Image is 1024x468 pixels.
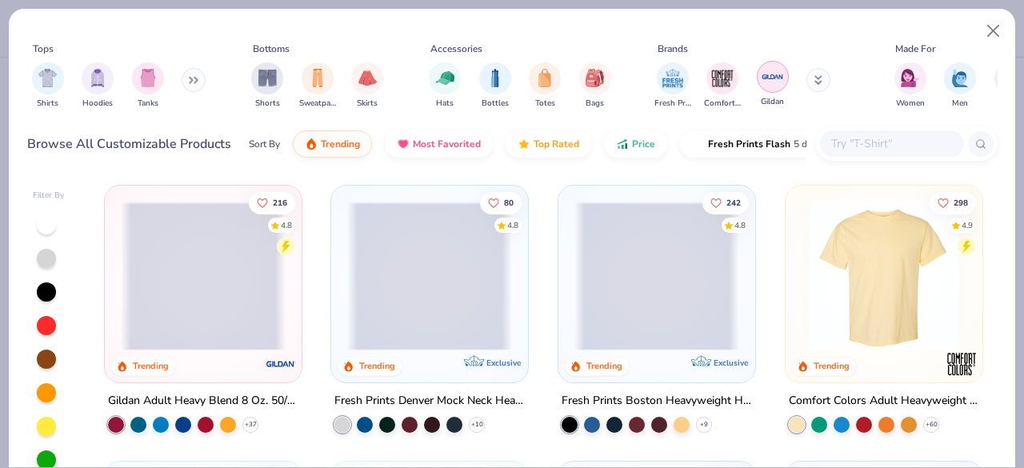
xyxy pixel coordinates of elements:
[33,42,54,56] div: Tops
[358,69,377,87] img: Skirts Image
[710,66,734,90] img: Comfort Colors Image
[925,420,937,430] span: + 60
[658,42,688,56] div: Brands
[930,191,976,214] button: Like
[586,69,603,87] img: Bags Image
[794,135,853,154] span: 5 day delivery
[258,69,277,87] img: Shorts Image
[309,69,326,87] img: Sweatpants Image
[429,62,461,110] button: filter button
[27,134,231,154] div: Browse All Customizable Products
[714,358,748,368] span: Exclusive
[536,69,554,87] img: Totes Image
[132,62,164,110] div: filter for Tanks
[830,134,953,153] input: Try "T-Shirt"
[299,98,336,110] span: Sweatpants
[264,348,296,380] img: Gildan logo
[702,191,749,214] button: Like
[802,202,966,350] img: 029b8af0-80e6-406f-9fdc-fdf898547912
[978,16,1009,46] button: Close
[413,138,481,150] span: Most Favorited
[562,391,752,411] div: Fresh Prints Boston Heavyweight Hoodie
[481,191,522,214] button: Like
[901,69,919,87] img: Women Image
[700,420,708,430] span: + 9
[654,62,691,110] div: filter for Fresh Prints
[952,98,968,110] span: Men
[946,348,978,380] img: Comfort Colors logo
[429,62,461,110] div: filter for Hats
[471,420,483,430] span: + 10
[397,138,410,150] img: most_fav.gif
[789,391,979,411] div: Comfort Colors Adult Heavyweight T-Shirt
[894,62,926,110] div: filter for Women
[253,42,290,56] div: Bottoms
[962,219,973,231] div: 4.9
[89,69,106,87] img: Hoodies Image
[334,391,525,411] div: Fresh Prints Denver Mock Neck Heavyweight Sweatshirt
[482,98,509,110] span: Bottles
[385,130,493,158] button: Most Favorited
[586,98,604,110] span: Bags
[486,69,504,87] img: Bottles Image
[757,61,789,108] div: filter for Gildan
[33,190,65,202] div: Filter By
[704,62,741,110] button: filter button
[38,69,57,87] img: Shirts Image
[82,62,114,110] div: filter for Hoodies
[654,62,691,110] button: filter button
[321,138,360,150] span: Trending
[708,138,790,150] span: Fresh Prints Flash
[757,62,789,110] button: filter button
[108,391,298,411] div: Gildan Adult Heavy Blend 8 Oz. 50/50 Hooded Sweatshirt
[273,198,287,206] span: 216
[299,62,336,110] div: filter for Sweatpants
[954,198,968,206] span: 298
[535,98,555,110] span: Totes
[632,138,655,150] span: Price
[529,62,561,110] button: filter button
[351,62,383,110] button: filter button
[37,98,58,110] span: Shirts
[251,62,283,110] div: filter for Shorts
[479,62,511,110] div: filter for Bottles
[132,62,164,110] button: filter button
[351,62,383,110] div: filter for Skirts
[944,62,976,110] button: filter button
[436,98,454,110] span: Hats
[430,42,482,56] div: Accessories
[529,62,561,110] div: filter for Totes
[894,62,926,110] button: filter button
[305,138,318,150] img: trending.gif
[506,130,591,158] button: Top Rated
[534,138,579,150] span: Top Rated
[692,138,705,150] img: flash.gif
[249,191,295,214] button: Like
[293,130,372,158] button: Trending
[726,198,741,206] span: 242
[951,69,969,87] img: Men Image
[139,69,157,87] img: Tanks Image
[436,69,454,87] img: Hats Image
[249,137,280,151] div: Sort By
[479,62,511,110] button: filter button
[579,62,611,110] div: filter for Bags
[486,358,521,368] span: Exclusive
[32,62,64,110] button: filter button
[680,130,865,158] button: Fresh Prints Flash5 day delivery
[704,98,741,110] span: Comfort Colors
[82,98,113,110] span: Hoodies
[761,65,785,89] img: Gildan Image
[281,219,292,231] div: 4.8
[661,66,685,90] img: Fresh Prints Image
[734,219,746,231] div: 4.8
[244,420,256,430] span: + 37
[944,62,976,110] div: filter for Men
[255,98,280,110] span: Shorts
[251,62,283,110] button: filter button
[505,198,514,206] span: 80
[704,62,741,110] div: filter for Comfort Colors
[508,219,519,231] div: 4.8
[604,130,667,158] button: Price
[895,42,935,56] div: Made For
